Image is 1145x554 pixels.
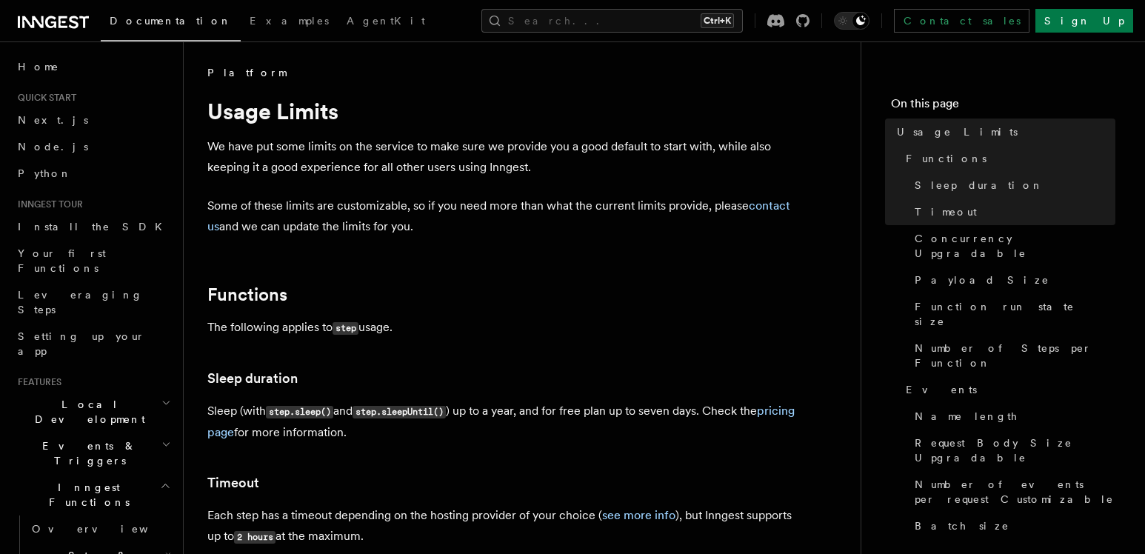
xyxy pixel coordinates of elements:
a: AgentKit [338,4,434,40]
a: Next.js [12,107,174,133]
kbd: Ctrl+K [701,13,734,28]
button: Local Development [12,391,174,433]
span: Quick start [12,92,76,104]
button: Search...Ctrl+K [481,9,743,33]
span: Leveraging Steps [18,289,143,316]
span: Inngest tour [12,198,83,210]
span: Timeout [915,204,977,219]
span: Concurrency Upgradable [915,231,1115,261]
a: Python [12,160,174,187]
span: Node.js [18,141,88,153]
span: Number of Steps per Function [915,341,1115,370]
span: Name length [915,409,1018,424]
a: Function run state size [909,293,1115,335]
span: Features [12,376,61,388]
a: Install the SDK [12,213,174,240]
span: Events [906,382,977,397]
a: Functions [900,145,1115,172]
h4: On this page [891,95,1115,119]
a: Contact sales [894,9,1029,33]
a: Setting up your app [12,323,174,364]
a: Batch size [909,513,1115,539]
span: Local Development [12,397,161,427]
button: Events & Triggers [12,433,174,474]
a: Examples [241,4,338,40]
span: Function run state size [915,299,1115,329]
span: Sleep duration [915,178,1044,193]
span: Python [18,167,72,179]
span: Batch size [915,518,1009,533]
span: Events & Triggers [12,438,161,468]
span: Next.js [18,114,88,126]
span: Inngest Functions [12,480,160,510]
button: Inngest Functions [12,474,174,515]
span: Examples [250,15,329,27]
a: Events [900,376,1115,403]
a: Number of Steps per Function [909,335,1115,376]
span: AgentKit [347,15,425,27]
a: Timeout [909,198,1115,225]
a: Overview [26,515,174,542]
a: Home [12,53,174,80]
a: Node.js [12,133,174,160]
span: Functions [906,151,987,166]
button: Toggle dark mode [834,12,869,30]
span: Overview [32,523,184,535]
a: Request Body Size Upgradable [909,430,1115,471]
span: Install the SDK [18,221,171,233]
a: Name length [909,403,1115,430]
span: Home [18,59,59,74]
a: Payload Size [909,267,1115,293]
a: Your first Functions [12,240,174,281]
a: Usage Limits [891,119,1115,145]
a: Leveraging Steps [12,281,174,323]
a: Documentation [101,4,241,41]
span: Number of events per request Customizable [915,477,1115,507]
span: Your first Functions [18,247,106,274]
a: Sign Up [1035,9,1133,33]
a: Concurrency Upgradable [909,225,1115,267]
span: Request Body Size Upgradable [915,435,1115,465]
a: Number of events per request Customizable [909,471,1115,513]
span: Payload Size [915,273,1049,287]
span: Usage Limits [897,124,1018,139]
span: Setting up your app [18,330,145,357]
span: Documentation [110,15,232,27]
a: Sleep duration [909,172,1115,198]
